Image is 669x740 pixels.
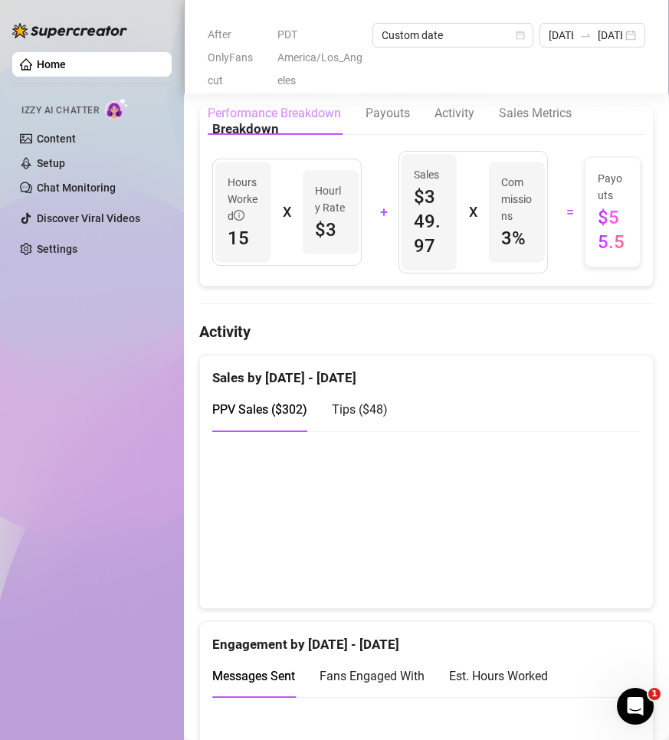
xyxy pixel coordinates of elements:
[37,243,77,255] a: Settings
[12,23,127,38] img: logo-BBDzfeDw.svg
[499,104,572,123] div: Sales Metrics
[617,688,654,725] iframe: Intercom live chat
[277,23,363,92] span: PDT America/Los_Angeles
[208,104,341,123] div: Performance Breakdown
[320,669,425,683] span: Fans Engaged With
[208,23,268,92] span: After OnlyFans cut
[648,688,661,700] span: 1
[598,170,628,204] span: Payouts
[598,27,622,44] input: End date
[105,97,129,120] img: AI Chatter
[21,103,99,118] span: Izzy AI Chatter
[366,104,410,123] div: Payouts
[37,212,140,224] a: Discover Viral Videos
[37,157,65,169] a: Setup
[549,27,573,44] input: Start date
[371,200,389,224] div: +
[315,218,346,242] span: $3
[501,226,532,250] span: 3 %
[414,166,444,183] span: Sales
[234,210,244,221] span: info-circle
[579,29,592,41] span: swap-right
[283,200,290,224] div: X
[449,666,548,686] div: Est. Hours Worked
[212,402,307,417] span: PPV Sales ( $302 )
[598,205,628,254] span: $55.5
[315,182,346,216] article: Hourly Rate
[199,321,654,342] h4: Activity
[37,58,66,70] a: Home
[501,174,532,224] article: Commissions
[414,185,444,258] span: $349.97
[37,182,116,194] a: Chat Monitoring
[516,31,525,40] span: calendar
[37,133,76,145] a: Content
[469,200,477,224] div: X
[212,355,641,388] div: Sales by [DATE] - [DATE]
[382,24,524,47] span: Custom date
[212,669,295,683] span: Messages Sent
[228,226,258,250] span: 15
[332,402,388,417] span: Tips ( $48 )
[212,622,641,655] div: Engagement by [DATE] - [DATE]
[557,200,576,224] div: =
[435,104,474,123] div: Activity
[228,174,258,224] span: Hours Worked
[579,29,592,41] span: to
